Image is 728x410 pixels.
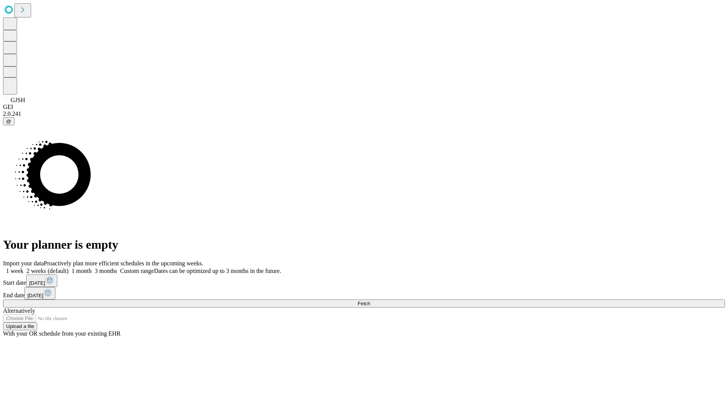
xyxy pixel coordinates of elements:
span: Custom range [120,268,154,274]
button: @ [3,117,14,125]
div: 2.0.241 [3,110,725,117]
button: Upload a file [3,322,37,330]
span: GJSH [11,97,25,103]
button: [DATE] [26,274,57,287]
button: [DATE] [24,287,55,300]
span: Alternatively [3,307,35,314]
span: 1 month [72,268,92,274]
span: 2 weeks (default) [27,268,69,274]
span: @ [6,118,11,124]
span: Import your data [3,260,44,266]
span: [DATE] [29,280,45,286]
div: End date [3,287,725,300]
div: GEI [3,104,725,110]
span: [DATE] [27,293,43,298]
span: 1 week [6,268,24,274]
span: Dates can be optimized up to 3 months in the future. [154,268,281,274]
h1: Your planner is empty [3,238,725,252]
span: 3 months [95,268,117,274]
span: Fetch [358,301,370,306]
span: Proactively plan more efficient schedules in the upcoming weeks. [44,260,203,266]
button: Fetch [3,300,725,307]
span: With your OR schedule from your existing EHR [3,330,121,337]
div: Start date [3,274,725,287]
